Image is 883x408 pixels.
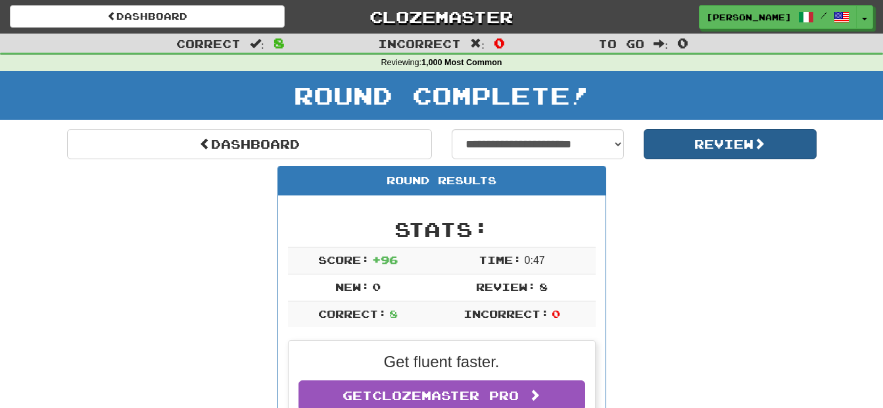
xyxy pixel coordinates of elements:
[274,35,285,51] span: 8
[318,253,370,266] span: Score:
[278,166,606,195] div: Round Results
[335,280,370,293] span: New:
[304,5,579,28] a: Clozemaster
[654,38,668,49] span: :
[464,307,549,320] span: Incorrect:
[494,35,505,51] span: 0
[706,11,792,23] span: [PERSON_NAME]
[525,255,545,266] span: 0 : 47
[470,38,485,49] span: :
[699,5,857,29] a: [PERSON_NAME] /
[378,37,461,50] span: Incorrect
[176,37,241,50] span: Correct
[372,388,519,403] span: Clozemaster Pro
[476,280,536,293] span: Review:
[250,38,264,49] span: :
[539,280,548,293] span: 8
[288,218,596,240] h2: Stats:
[644,129,817,159] button: Review
[372,280,381,293] span: 0
[318,307,387,320] span: Correct:
[67,129,432,159] a: Dashboard
[10,5,285,28] a: Dashboard
[298,351,585,373] p: Get fluent faster.
[5,82,878,109] h1: Round Complete!
[552,307,560,320] span: 0
[479,253,521,266] span: Time:
[372,253,398,266] span: + 96
[421,58,502,67] strong: 1,000 Most Common
[821,11,827,20] span: /
[389,307,398,320] span: 8
[677,35,688,51] span: 0
[598,37,644,50] span: To go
